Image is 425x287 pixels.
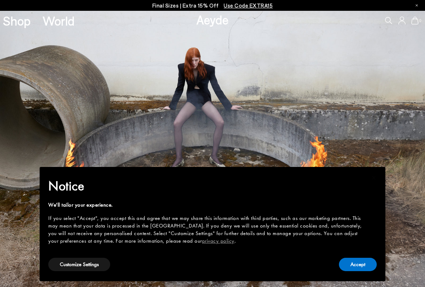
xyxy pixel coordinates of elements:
div: We'll tailor your experience. [48,201,365,209]
div: If you select "Accept", you accept this and agree that we may share this information with third p... [48,215,365,245]
button: Customize Settings [48,258,110,271]
a: privacy policy [202,237,234,244]
span: × [372,172,376,183]
button: Accept [339,258,377,271]
button: Close this notice [365,169,382,186]
h2: Notice [48,177,365,195]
